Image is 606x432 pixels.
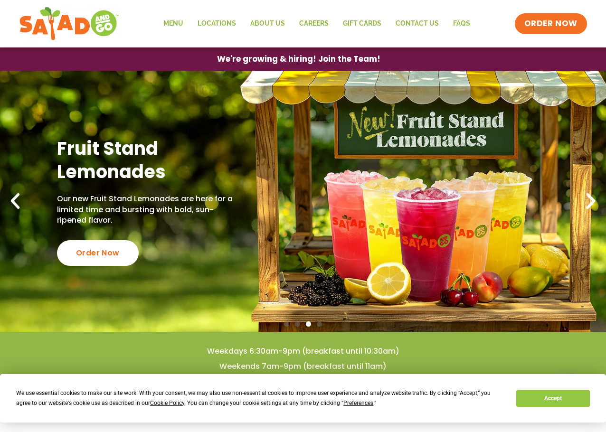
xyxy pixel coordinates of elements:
a: Careers [292,13,336,35]
span: Go to slide 4 [317,321,322,327]
img: new-SAG-logo-768×292 [19,5,119,43]
span: Preferences [343,400,373,406]
div: We use essential cookies to make our site work. With your consent, we may also use non-essential ... [16,388,505,408]
p: Our new Fruit Stand Lemonades are here for a limited time and bursting with bold, sun-ripened fla... [57,194,238,225]
h4: Weekdays 6:30am-9pm (breakfast until 10:30am) [19,346,587,357]
span: ORDER NOW [524,18,578,29]
span: Go to slide 2 [295,321,300,327]
a: We're growing & hiring! Join the Team! [203,48,395,70]
div: Order Now [57,240,139,266]
a: Locations [190,13,243,35]
a: Contact Us [388,13,446,35]
a: GIFT CARDS [336,13,388,35]
a: ORDER NOW [515,13,587,34]
h4: Weekends 7am-9pm (breakfast until 11am) [19,361,587,372]
a: Menu [156,13,190,35]
div: Next slide [580,191,601,212]
span: Go to slide 1 [284,321,289,327]
span: Go to slide 3 [306,321,311,327]
div: Previous slide [5,191,26,212]
a: About Us [243,13,292,35]
h2: Fruit Stand Lemonades [57,137,238,184]
button: Accept [516,390,589,407]
span: We're growing & hiring! Join the Team! [217,55,380,63]
span: Cookie Policy [150,400,184,406]
nav: Menu [156,13,477,35]
a: FAQs [446,13,477,35]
